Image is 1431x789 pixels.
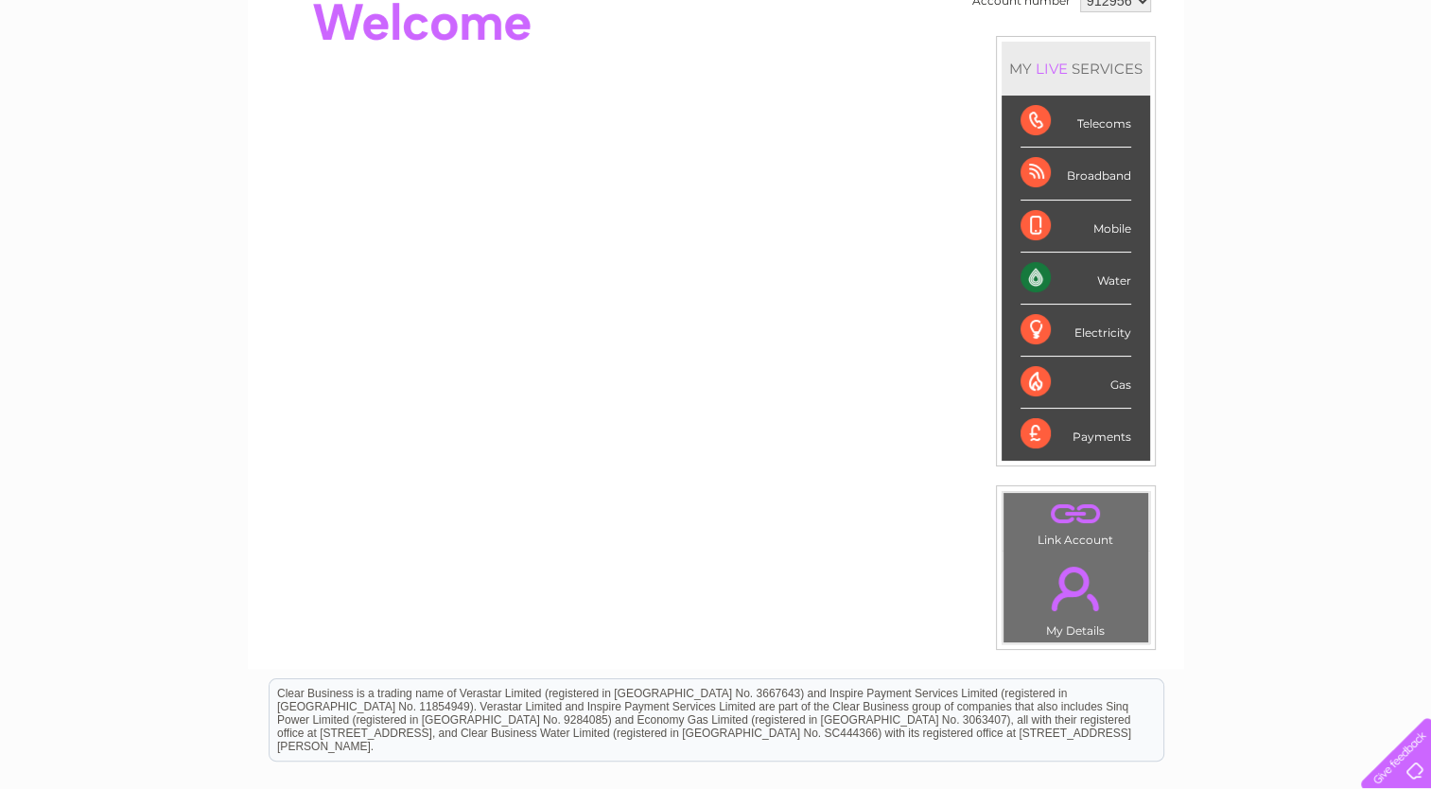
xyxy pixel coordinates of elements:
[1369,80,1413,95] a: Log out
[1021,409,1131,460] div: Payments
[1021,357,1131,409] div: Gas
[1021,253,1131,305] div: Water
[1003,551,1149,643] td: My Details
[1032,60,1072,78] div: LIVE
[1021,305,1131,357] div: Electricity
[50,49,147,107] img: logo.png
[1002,42,1150,96] div: MY SERVICES
[1021,201,1131,253] div: Mobile
[1008,555,1143,622] a: .
[1008,498,1143,531] a: .
[1098,80,1134,95] a: Water
[1145,80,1187,95] a: Energy
[1074,9,1205,33] a: 0333 014 3131
[1305,80,1352,95] a: Contact
[1266,80,1294,95] a: Blog
[1003,492,1149,552] td: Link Account
[270,10,1163,92] div: Clear Business is a trading name of Verastar Limited (registered in [GEOGRAPHIC_DATA] No. 3667643...
[1021,148,1131,200] div: Broadband
[1021,96,1131,148] div: Telecoms
[1198,80,1255,95] a: Telecoms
